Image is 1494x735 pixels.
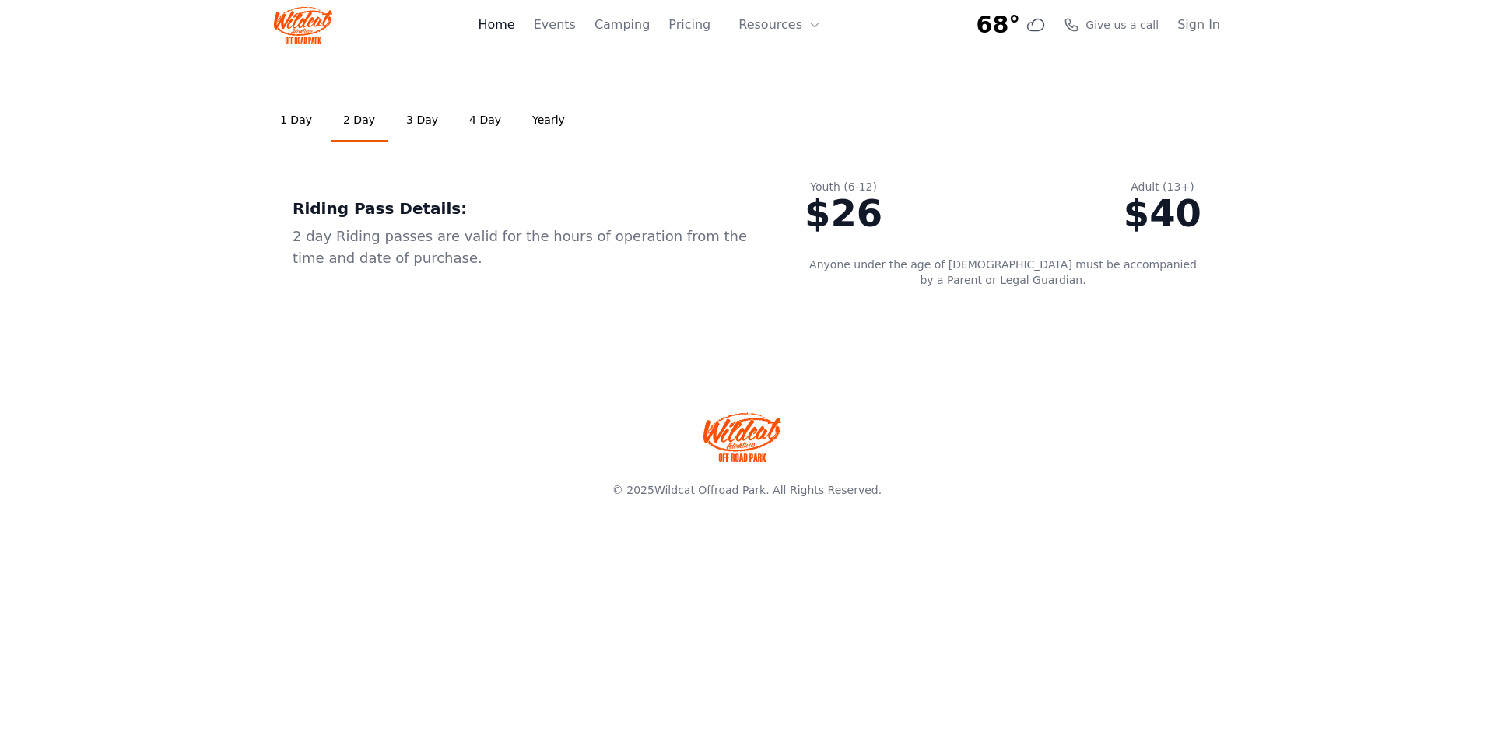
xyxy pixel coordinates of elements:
[1124,179,1201,194] div: Adult (13+)
[729,9,830,40] button: Resources
[668,16,710,34] a: Pricing
[805,194,882,232] div: $26
[805,257,1201,288] p: Anyone under the age of [DEMOGRAPHIC_DATA] must be accompanied by a Parent or Legal Guardian.
[394,100,451,142] a: 3 Day
[1085,17,1159,33] span: Give us a call
[977,11,1021,39] span: 68°
[1177,16,1220,34] a: Sign In
[478,16,514,34] a: Home
[331,100,388,142] a: 2 Day
[1064,17,1159,33] a: Give us a call
[268,100,324,142] a: 1 Day
[703,412,781,462] img: Wildcat Offroad park
[293,226,755,269] div: 2 day Riding passes are valid for the hours of operation from the time and date of purchase.
[1124,194,1201,232] div: $40
[654,484,766,496] a: Wildcat Offroad Park
[457,100,514,142] a: 4 Day
[594,16,650,34] a: Camping
[805,179,882,194] div: Youth (6-12)
[293,198,755,219] div: Riding Pass Details:
[534,16,576,34] a: Events
[274,6,332,44] img: Wildcat Logo
[520,100,577,142] a: Yearly
[612,484,882,496] span: © 2025 . All Rights Reserved.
